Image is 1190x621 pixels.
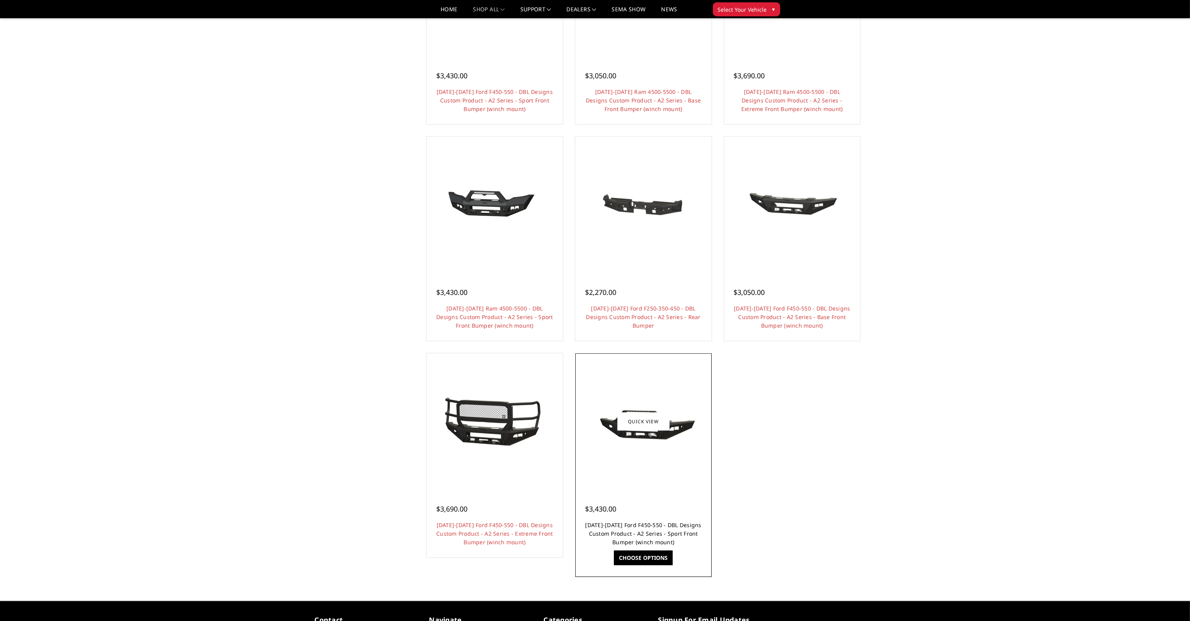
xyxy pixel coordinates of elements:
[617,413,670,431] a: Quick view
[432,175,557,235] img: 2019-2025 Ram 4500-5500 - DBL Designs Custom Product - A2 Series - Sport Front Bumper (winch mount)
[585,288,616,297] span: $2,270.00
[577,139,710,271] a: 2023-2025 Ford F250-350-450 - DBL Designs Custom Product - A2 Series - Rear Bumper 2023-2025 Ford...
[577,355,710,488] a: 2023-2025 Ford F450-550 - DBL Designs Custom Product - A2 Series - Sport Front Bumper (winch mount)
[436,305,553,329] a: [DATE]-[DATE] Ram 4500-5500 - DBL Designs Custom Product - A2 Series - Sport Front Bumper (winch ...
[734,71,765,80] span: $3,690.00
[585,71,616,80] span: $3,050.00
[436,504,467,513] span: $3,690.00
[734,288,765,297] span: $3,050.00
[734,305,850,329] a: [DATE]-[DATE] Ford F450-550 - DBL Designs Custom Product - A2 Series - Base Front Bumper (winch m...
[612,7,645,18] a: SEMA Show
[441,7,457,18] a: Home
[586,305,701,329] a: [DATE]-[DATE] Ford F250-350-450 - DBL Designs Custom Product - A2 Series - Rear Bumper
[428,355,561,488] a: 2023-2025 Ford F450-550 - DBL Designs Custom Product - A2 Series - Extreme Front Bumper (winch mo...
[718,5,767,14] span: Select Your Vehicle
[473,7,505,18] a: shop all
[436,71,467,80] span: $3,430.00
[661,7,677,18] a: News
[436,521,553,546] a: [DATE]-[DATE] Ford F450-550 - DBL Designs Custom Product - A2 Series - Extreme Front Bumper (winc...
[585,521,702,546] a: [DATE]-[DATE] Ford F450-550 - DBL Designs Custom Product - A2 Series - Sport Front Bumper (winch ...
[741,88,843,113] a: [DATE]-[DATE] Ram 4500-5500 - DBL Designs Custom Product - A2 Series - Extreme Front Bumper (winc...
[437,88,553,113] a: [DATE]-[DATE] Ford F450-550 - DBL Designs Custom Product - A2 Series - Sport Front Bumper (winch ...
[520,7,551,18] a: Support
[585,504,616,513] span: $3,430.00
[586,88,701,113] a: [DATE]-[DATE] Ram 4500-5500 - DBL Designs Custom Product - A2 Series - Base Front Bumper (winch m...
[567,7,596,18] a: Dealers
[436,288,467,297] span: $3,430.00
[614,550,673,565] a: Choose Options
[713,2,780,16] button: Select Your Vehicle
[772,5,775,13] span: ▾
[726,139,859,271] a: 2023-2025 Ford F450-550 - DBL Designs Custom Product - A2 Series - Base Front Bumper (winch mount...
[428,139,561,271] a: 2019-2025 Ram 4500-5500 - DBL Designs Custom Product - A2 Series - Sport Front Bumper (winch mount)
[581,392,706,451] img: 2023-2025 Ford F450-550 - DBL Designs Custom Product - A2 Series - Sport Front Bumper (winch mount)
